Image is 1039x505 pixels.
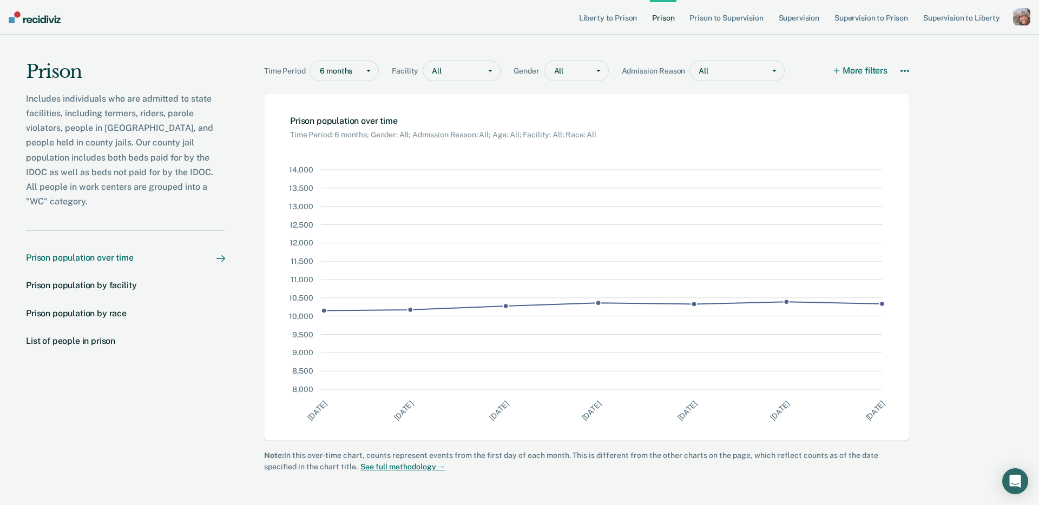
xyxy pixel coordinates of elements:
[26,336,225,346] a: List of people in prison
[264,450,909,473] div: In this over-time chart, counts represent events from the first day of each month. This is differ...
[290,116,596,139] div: Prison population over time
[423,63,481,79] div: All
[26,280,225,290] a: Prison population by facility
[26,252,225,263] a: Prison population over time
[26,252,134,263] div: Prison population over time
[1002,468,1028,494] div: Open Intercom Messenger
[392,67,423,76] span: Facility
[834,61,887,81] button: More filters
[554,67,556,76] input: gender
[622,67,690,76] span: Admission Reason
[26,336,115,346] div: List of people in prison
[879,301,885,307] circle: Point at x Fri Aug 01 2025 00:00:00 GMT-0700 (Pacific Daylight Time) and y 10335
[9,11,61,23] img: Recidiviz
[690,63,765,79] div: All
[358,462,445,471] a: See full methodology →
[264,67,310,76] span: Time Period
[320,67,321,76] input: timePeriod
[26,280,136,290] div: Prison population by facility
[514,67,543,76] span: Gender
[264,451,284,460] strong: Note:
[290,126,596,139] div: Time Period: 6 months; Gender: All; Admission Reason: All; Age: All; Facility: All; Race: All
[26,61,225,91] div: Prison
[26,91,225,209] div: Includes individuals who are admitted to state facilities, including termers, riders, parole viol...
[26,308,127,318] div: Prison population by race
[26,308,225,318] a: Prison population by race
